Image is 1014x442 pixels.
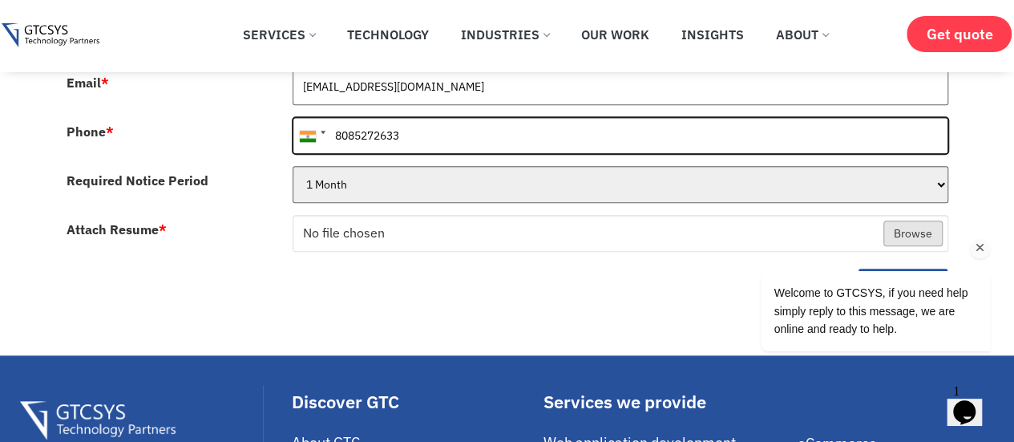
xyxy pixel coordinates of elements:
[67,125,114,138] label: Phone
[335,17,441,52] a: Technology
[543,393,790,411] div: Services we provide
[292,393,535,411] div: Discover GTC
[947,378,998,426] iframe: chat widget
[2,23,99,48] img: Gtcsys logo
[569,17,661,52] a: Our Work
[293,117,948,154] input: 081234 56789
[669,17,756,52] a: Insights
[20,401,175,440] img: Gtcsys Footer Logo
[764,17,840,52] a: About
[231,17,327,52] a: Services
[907,16,1012,52] a: Get quote
[67,174,208,187] label: Required Notice Period
[67,223,167,236] label: Attach Resume
[67,76,109,89] label: Email
[709,126,998,370] iframe: chat widget
[926,26,992,43] span: Get quote
[449,17,561,52] a: Industries
[293,118,330,153] div: India (भारत): +91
